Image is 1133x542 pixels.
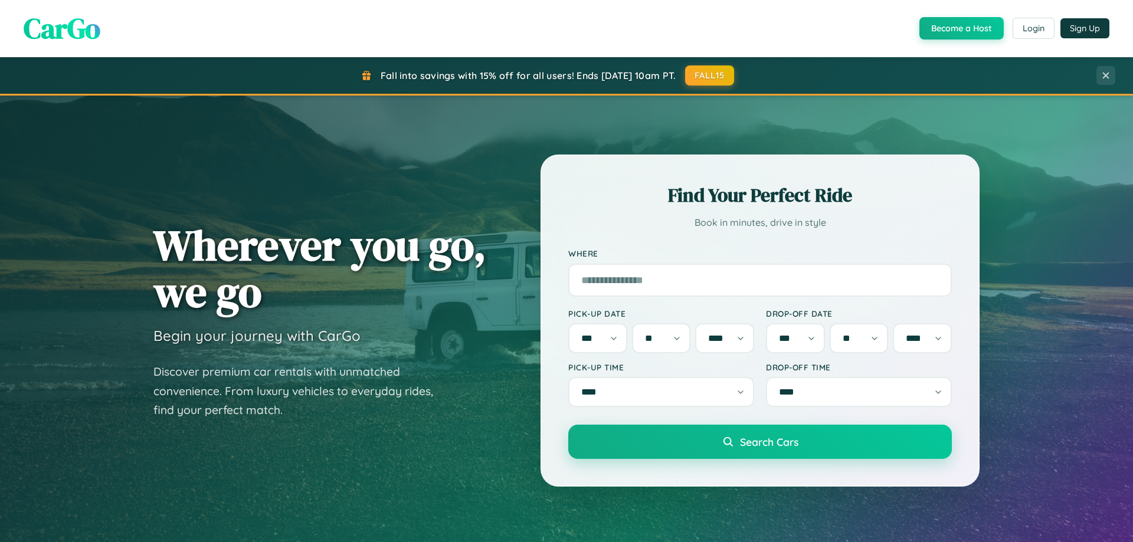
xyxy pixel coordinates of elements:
button: Sign Up [1060,18,1109,38]
h3: Begin your journey with CarGo [153,327,361,344]
span: CarGo [24,9,100,48]
label: Drop-off Date [766,308,952,318]
label: Drop-off Time [766,362,952,372]
h1: Wherever you go, we go [153,222,486,315]
button: Search Cars [568,425,952,459]
button: FALL15 [685,65,735,86]
span: Search Cars [740,435,798,448]
span: Fall into savings with 15% off for all users! Ends [DATE] 10am PT. [381,70,676,81]
label: Pick-up Date [568,308,754,318]
p: Discover premium car rentals with unmatched convenience. From luxury vehicles to everyday rides, ... [153,362,448,420]
button: Login [1013,18,1055,39]
label: Pick-up Time [568,362,754,372]
h2: Find Your Perfect Ride [568,182,952,208]
label: Where [568,249,952,259]
button: Become a Host [919,17,1004,40]
p: Book in minutes, drive in style [568,214,952,231]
